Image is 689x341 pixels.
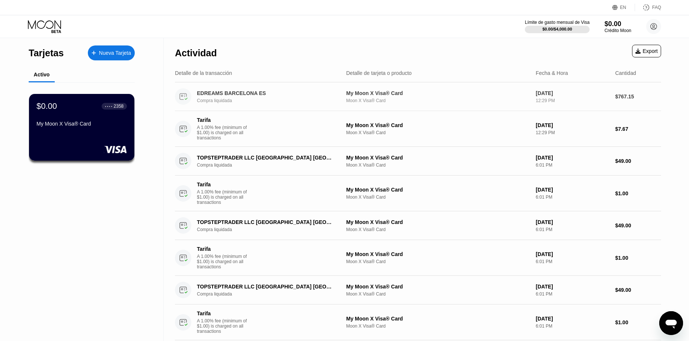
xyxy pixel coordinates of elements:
div: Tarjetas [29,48,64,59]
div: Activo [34,72,50,78]
div: $767.15 [615,94,661,100]
div: Nueva Tarjeta [88,45,135,60]
div: Límite de gasto mensual de Visa [525,20,590,25]
div: Tarifa [197,181,249,187]
div: Detalle de la transacción [175,70,232,76]
div: TarifaA 1.00% fee (minimum of $1.00) is charged on all transactionsMy Moon X Visa® CardMoon X Vis... [175,304,661,340]
div: My Moon X Visa® Card [346,90,530,96]
div: 6:01 PM [536,162,609,168]
div: Tarifa [197,310,249,316]
div: Fecha & Hora [536,70,568,76]
iframe: Botón para iniciar la ventana de mensajería [659,311,683,335]
div: TarifaA 1.00% fee (minimum of $1.00) is charged on all transactionsMy Moon X Visa® CardMoon X Vis... [175,240,661,276]
div: Nueva Tarjeta [99,50,131,56]
div: TOPSTEPTRADER LLC [GEOGRAPHIC_DATA] [GEOGRAPHIC_DATA]Compra liquidadaMy Moon X Visa® CardMoon X V... [175,211,661,240]
div: $1.00 [615,255,661,261]
div: [DATE] [536,316,609,322]
div: $49.00 [615,287,661,293]
div: Moon X Visa® Card [346,130,530,135]
div: Compra liquidada [197,227,346,232]
div: $0.00● ● ● ●2358My Moon X Visa® Card [29,94,134,161]
div: Tarifa [197,117,249,123]
div: $1.00 [615,190,661,196]
div: [DATE] [536,219,609,225]
div: 6:01 PM [536,259,609,264]
div: 6:01 PM [536,195,609,200]
div: EN [620,5,626,10]
div: My Moon X Visa® Card [346,316,530,322]
div: My Moon X Visa® Card [346,122,530,128]
div: My Moon X Visa® Card [346,219,530,225]
div: Moon X Visa® Card [346,227,530,232]
div: TOPSTEPTRADER LLC [GEOGRAPHIC_DATA] [GEOGRAPHIC_DATA] [197,219,335,225]
div: Export [632,45,661,57]
div: My Moon X Visa® Card [346,251,530,257]
div: Compra liquidada [197,162,346,168]
div: Cantidad [615,70,636,76]
div: TarifaA 1.00% fee (minimum of $1.00) is charged on all transactionsMy Moon X Visa® CardMoon X Vis... [175,176,661,211]
div: A 1.00% fee (minimum of $1.00) is charged on all transactions [197,125,253,140]
div: EN [612,4,635,11]
div: A 1.00% fee (minimum of $1.00) is charged on all transactions [197,189,253,205]
div: 2358 [114,104,124,109]
div: My Moon X Visa® Card [346,155,530,161]
div: $7.67 [615,126,661,132]
div: Moon X Visa® Card [346,259,530,264]
div: Actividad [175,48,217,59]
div: My Moon X Visa® Card [346,284,530,290]
div: TOPSTEPTRADER LLC [GEOGRAPHIC_DATA] [GEOGRAPHIC_DATA] [197,155,335,161]
div: Compra liquidada [197,291,346,297]
div: 6:01 PM [536,323,609,329]
div: 6:01 PM [536,291,609,297]
div: $1.00 [615,319,661,325]
div: EDREAMS BARCELONA ES [197,90,335,96]
div: Límite de gasto mensual de Visa$0.00/$4,000.00 [525,20,590,33]
div: [DATE] [536,90,609,96]
div: Export [635,48,658,54]
div: [DATE] [536,284,609,290]
div: [DATE] [536,187,609,193]
div: ● ● ● ● [105,105,112,107]
div: My Moon X Visa® Card [346,187,530,193]
div: Tarifa [197,246,249,252]
div: $0.00 [605,20,631,28]
div: Moon X Visa® Card [346,323,530,329]
div: Moon X Visa® Card [346,98,530,103]
div: Moon X Visa® Card [346,195,530,200]
div: TOPSTEPTRADER LLC [GEOGRAPHIC_DATA] [GEOGRAPHIC_DATA] [197,284,335,290]
div: TarifaA 1.00% fee (minimum of $1.00) is charged on all transactionsMy Moon X Visa® CardMoon X Vis... [175,111,661,147]
div: $49.00 [615,158,661,164]
div: My Moon X Visa® Card [36,121,127,127]
div: $0.00 [36,101,57,111]
div: Moon X Visa® Card [346,291,530,297]
div: EDREAMS BARCELONA ESCompra liquidadaMy Moon X Visa® CardMoon X Visa® Card[DATE]12:29 PM$767.15 [175,82,661,111]
div: A 1.00% fee (minimum of $1.00) is charged on all transactions [197,254,253,269]
div: Crédito Moon [605,28,631,33]
div: FAQ [635,4,661,11]
div: TOPSTEPTRADER LLC [GEOGRAPHIC_DATA] [GEOGRAPHIC_DATA]Compra liquidadaMy Moon X Visa® CardMoon X V... [175,276,661,304]
div: [DATE] [536,251,609,257]
div: 6:01 PM [536,227,609,232]
div: A 1.00% fee (minimum of $1.00) is charged on all transactions [197,318,253,334]
div: Detalle de tarjeta o producto [346,70,412,76]
div: 12:29 PM [536,130,609,135]
div: [DATE] [536,155,609,161]
div: $0.00Crédito Moon [605,20,631,33]
div: TOPSTEPTRADER LLC [GEOGRAPHIC_DATA] [GEOGRAPHIC_DATA]Compra liquidadaMy Moon X Visa® CardMoon X V... [175,147,661,176]
div: $0.00 / $4,000.00 [542,27,572,31]
div: Moon X Visa® Card [346,162,530,168]
div: [DATE] [536,122,609,128]
div: Compra liquidada [197,98,346,103]
div: FAQ [652,5,661,10]
div: 12:29 PM [536,98,609,103]
div: $49.00 [615,222,661,228]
